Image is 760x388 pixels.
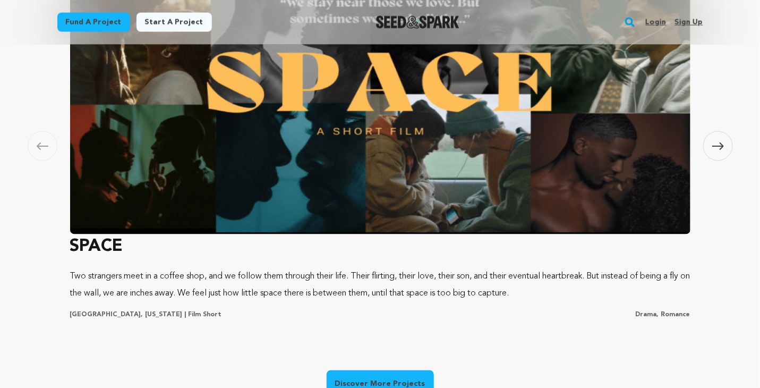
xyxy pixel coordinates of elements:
span: [GEOGRAPHIC_DATA], [US_STATE] | [70,312,186,318]
a: Sign up [674,14,703,31]
p: Drama, Romance [636,311,690,319]
a: Start a project [136,13,212,32]
p: Two strangers meet in a coffee shop, and we follow them through their life. Their flirting, their... [70,268,690,302]
img: Seed&Spark Logo Dark Mode [376,16,459,29]
a: Login [645,14,666,31]
a: Fund a project [57,13,130,32]
h3: SPACE [70,234,690,260]
span: Film Short [189,312,222,318]
a: Seed&Spark Homepage [376,16,459,29]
